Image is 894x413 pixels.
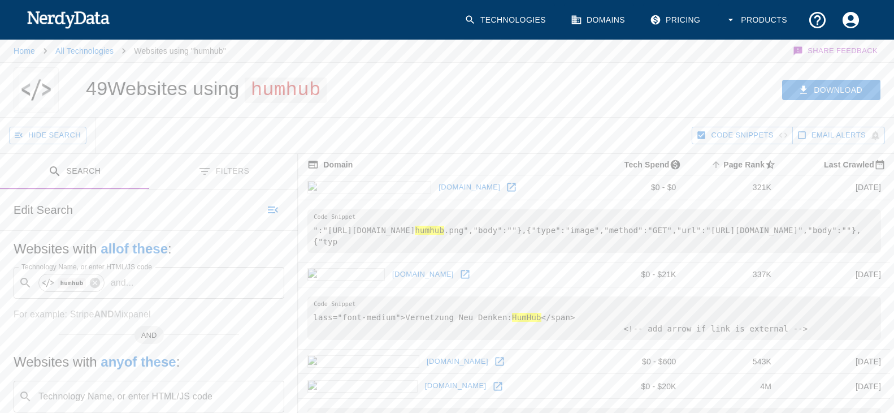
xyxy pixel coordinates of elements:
td: 321K [685,175,781,200]
td: 543K [685,349,781,374]
p: For example: Stripe Mixpanel [14,308,284,321]
label: Technology Name, or enter HTML/JS code [21,262,152,272]
button: Hide Search [9,127,86,144]
img: yiiframework.com icon [307,181,431,193]
nav: breadcrumb [14,40,226,62]
a: [DOMAIN_NAME] [389,266,457,283]
span: Hide Code Snippets [711,129,773,142]
span: humhub [245,78,326,103]
p: and ... [106,276,138,290]
td: $0 - $20K [584,374,685,399]
a: Open d-64.org in new window [457,266,474,283]
button: Share Feedback [791,40,880,62]
hl: humhub [415,226,444,235]
img: g9-jetzt-nrw.de icon [307,380,417,393]
button: Support and Documentation [801,3,834,37]
span: AND [134,330,164,341]
img: d-64.org icon [307,268,385,281]
a: [DOMAIN_NAME] [422,377,489,395]
b: any of these [101,354,176,369]
button: Products [718,3,796,37]
b: AND [94,309,114,319]
span: The registered domain name (i.e. "nerdydata.com"). [307,158,353,171]
pre: ":"[URL][DOMAIN_NAME] .png","body":""},{"type":"image","method":"GET","url":"[URL][DOMAIN_NAME]",... [307,209,881,253]
h5: Websites with : [14,240,284,258]
span: Get email alerts with newly found website results. Click to enable. [811,129,866,142]
h6: Edit Search [14,201,73,219]
h1: 49 Websites using [86,78,327,99]
a: Open osb-alliance.de in new window [491,353,508,370]
hl: HumHub [512,313,541,322]
pre: lass="font-medium">Vernetzung Neu Denken: </span> <!-- add arrow if link is external --> [307,296,881,340]
td: [DATE] [780,374,890,399]
a: Pricing [643,3,709,37]
p: Websites using "humhub" [134,45,226,57]
td: [DATE] [780,349,890,374]
button: Download [782,80,880,101]
td: [DATE] [780,175,890,200]
td: [DATE] [780,262,890,287]
button: Account Settings [834,3,867,37]
a: Domains [564,3,634,37]
a: Technologies [458,3,555,37]
button: Hide Code Snippets [692,127,792,144]
span: A page popularity ranking based on a domain's backlinks. Smaller numbers signal more popular doma... [709,158,780,171]
a: All Technologies [55,46,114,55]
img: NerdyData.com [27,8,110,31]
td: $0 - $21K [584,262,685,287]
a: [DOMAIN_NAME] [436,179,503,196]
td: 4M [685,374,781,399]
button: Filters [149,154,298,190]
td: 337K [685,262,781,287]
code: humhub [58,278,86,288]
a: Home [14,46,35,55]
td: $0 - $0 [584,175,685,200]
img: osb-alliance.de icon [307,355,419,368]
div: humhub [38,274,105,292]
a: Open g9-jetzt-nrw.de in new window [489,378,506,395]
span: Most recent date this website was successfully crawled [809,158,890,171]
b: all of these [101,241,168,256]
td: $0 - $600 [584,349,685,374]
span: The estimated minimum and maximum annual tech spend each webpage has, based on the free, freemium... [610,158,685,171]
a: Open yiiframework.com in new window [503,179,520,196]
button: Get email alerts with newly found website results. Click to enable. [792,127,885,144]
img: "humhub" logo [19,67,54,113]
h5: Websites with : [14,353,284,371]
a: [DOMAIN_NAME] [424,353,491,371]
